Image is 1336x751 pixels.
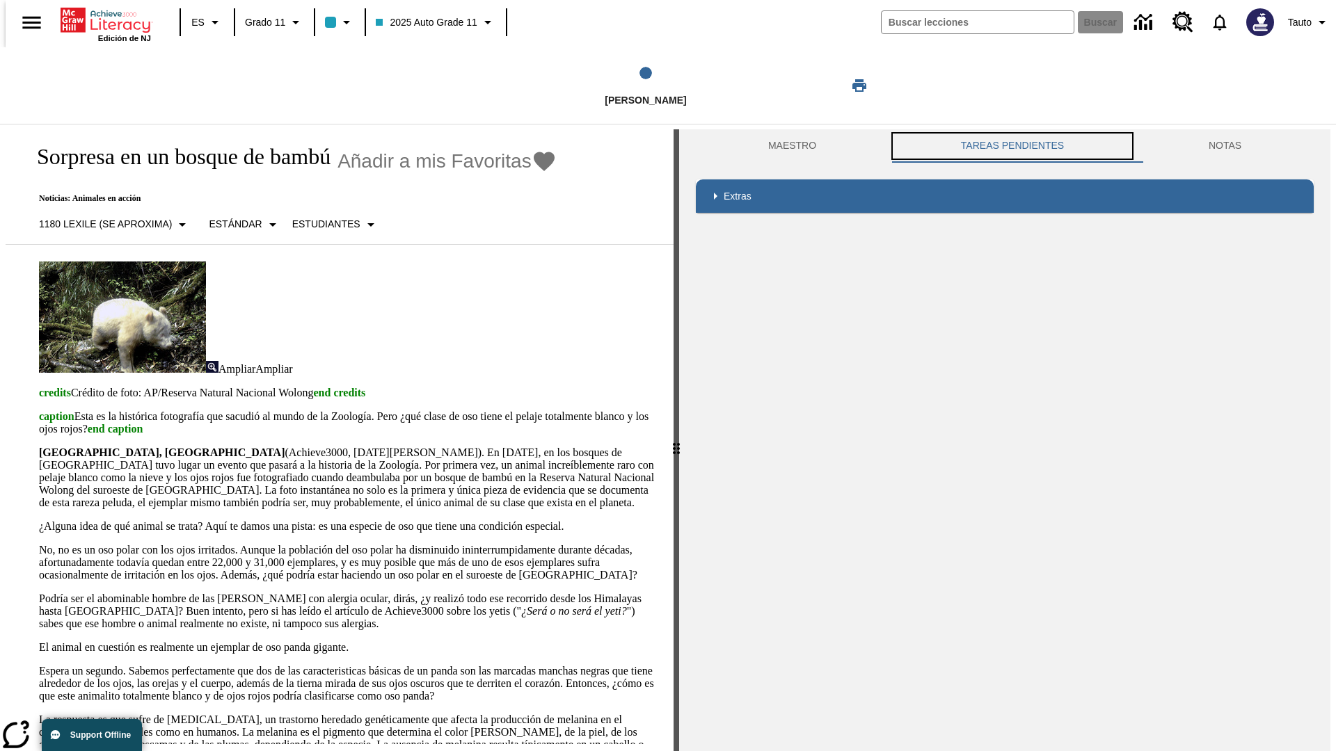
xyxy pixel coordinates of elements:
p: El animal en cuestión es realmente un ejemplar de oso panda gigante. [39,641,657,654]
button: Support Offline [42,719,142,751]
div: Portada [61,5,151,42]
button: TAREAS PENDIENTES [889,129,1136,163]
button: NOTAS [1136,129,1314,163]
span: Tauto [1288,15,1312,30]
p: Estudiantes [292,217,360,232]
button: Clase: 2025 Auto Grade 11, Selecciona una clase [370,10,501,35]
p: Noticias: Animales en acción [22,193,557,204]
span: [PERSON_NAME] [605,95,686,106]
img: los pandas albinos en China a veces son confundidos con osos polares [39,261,206,373]
span: end caption [88,423,143,435]
p: 1180 Lexile (Se aproxima) [39,217,172,232]
button: El color de la clase es azul claro. Cambiar el color de la clase. [319,10,360,35]
span: ES [191,15,205,30]
a: Notificaciones [1202,4,1238,40]
em: ¿Será o no será el yeti? [521,605,627,617]
span: caption [39,410,74,422]
button: Abrir el menú lateral [11,2,52,43]
button: Grado: Grado 11, Elige un grado [239,10,310,35]
p: No, no es un oso polar con los ojos irritados. Aunque la población del oso polar ha disminuido in... [39,544,657,581]
span: Grado 11 [245,15,285,30]
span: credits [39,387,71,398]
p: Podría ser el abominable hombre de las [PERSON_NAME] con alergia ocular, dirás, ¿y realizó todo e... [39,592,657,630]
span: Edición de NJ [98,34,151,42]
input: Buscar campo [882,11,1074,33]
button: Escoja un nuevo avatar [1238,4,1282,40]
img: Ampliar [206,361,218,373]
a: Centro de información [1126,3,1164,42]
button: Maestro [696,129,889,163]
button: Seleccionar estudiante [287,212,385,237]
span: end credits [313,387,365,398]
button: Perfil/Configuración [1282,10,1336,35]
span: Ampliar [218,363,255,375]
span: Añadir a mis Favoritas [337,150,532,172]
div: Extras [696,179,1314,213]
p: Espera un segundo. Sabemos perfectamente que dos de las caracteristicas básicas de un panda son l... [39,665,657,702]
strong: [GEOGRAPHIC_DATA], [GEOGRAPHIC_DATA] [39,446,285,458]
a: Centro de recursos, Se abrirá en una pestaña nueva. [1164,3,1202,41]
img: Avatar [1246,8,1274,36]
h1: Sorpresa en un bosque de bambú [22,144,331,170]
button: Lenguaje: ES, Selecciona un idioma [185,10,230,35]
div: Pulsa la tecla de intro o la barra espaciadora y luego presiona las flechas de derecha e izquierd... [674,129,679,751]
p: Crédito de foto: AP/Reserva Natural Nacional Wolong [39,387,657,399]
p: Esta es la histórica fotografía que sacudió al mundo de la Zoología. Pero ¿qué clase de oso tiene... [39,410,657,435]
p: (Achieve3000, [DATE][PERSON_NAME]). En [DATE], en los bosques de [GEOGRAPHIC_DATA] tuvo lugar un ... [39,446,657,509]
button: Imprimir [837,73,882,98]
p: Estándar [209,217,262,232]
span: Support Offline [70,730,131,740]
p: Extras [724,189,751,204]
button: Tipo de apoyo, Estándar [203,212,286,237]
div: reading [6,129,674,744]
div: activity [679,129,1330,751]
button: Seleccione Lexile, 1180 Lexile (Se aproxima) [33,212,196,237]
button: Lee step 1 of 1 [466,47,826,124]
div: Instructional Panel Tabs [696,129,1314,163]
span: Ampliar [255,363,292,375]
span: 2025 Auto Grade 11 [376,15,477,30]
p: ¿Alguna idea de qué animal se trata? Aquí te damos una pista: es una especie de oso que tiene una... [39,520,657,533]
button: Añadir a mis Favoritas - Sorpresa en un bosque de bambú [337,149,557,173]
